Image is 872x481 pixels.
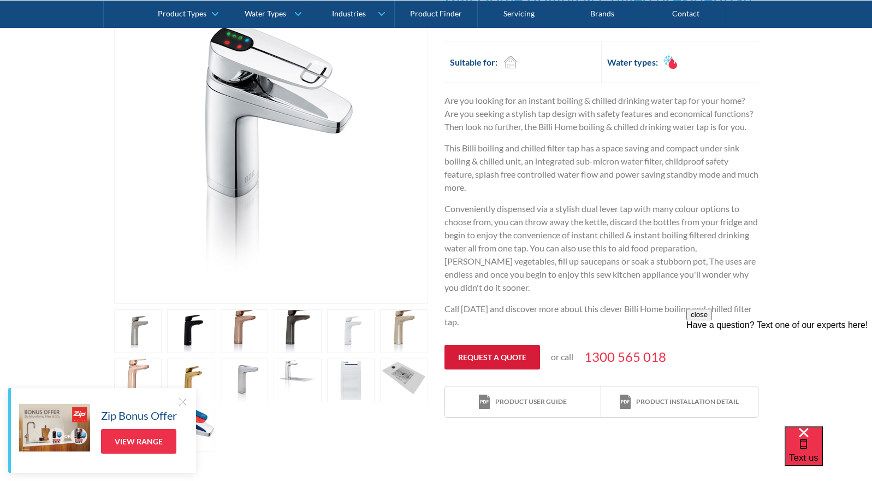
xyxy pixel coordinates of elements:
a: open lightbox [274,359,322,402]
a: open lightbox [221,309,269,353]
a: open lightbox [114,309,162,353]
div: Product user guide [495,397,567,407]
a: open lightbox [114,359,162,402]
p: Are you looking for an instant boiling & chilled drinking water tap for your home? Are you seekin... [444,94,758,133]
a: open lightbox [167,309,215,353]
strong: Product Code: [444,19,501,29]
a: print iconProduct installation detail [601,386,757,418]
div: Product Types [158,9,206,18]
p: Conveniently dispensed via a stylish dual lever tap with many colour options to choose from, you ... [444,202,758,294]
div: Industries [332,9,366,18]
a: open lightbox [380,359,428,402]
img: print icon [620,395,631,409]
h2: Water types: [607,56,658,69]
a: open lightbox [274,309,322,353]
a: 1300 565 018 [584,347,666,367]
h5: Zip Bonus Offer [101,407,177,424]
a: Request a quote [444,345,540,369]
img: print icon [479,395,490,409]
a: open lightbox [327,309,375,353]
p: This Billi boiling and chilled filter tap has a space saving and compact under sink boiling & chi... [444,142,758,194]
div: Product installation detail [636,397,739,407]
iframe: podium webchat widget bubble [785,426,872,481]
a: open lightbox [327,359,375,402]
a: print iconProduct user guide [445,386,601,418]
div: Water Types [245,9,286,18]
p: or call [551,350,573,363]
img: Zip Bonus Offer [19,404,90,451]
a: open lightbox [167,359,215,402]
h2: Suitable for: [450,56,497,69]
iframe: podium webchat widget prompt [686,309,872,440]
a: open lightbox [380,309,428,353]
p: Call [DATE] and discover more about this clever Billi Home boiling and chilled filter tap. [444,302,758,329]
a: View Range [101,429,176,454]
a: open lightbox [221,359,269,402]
